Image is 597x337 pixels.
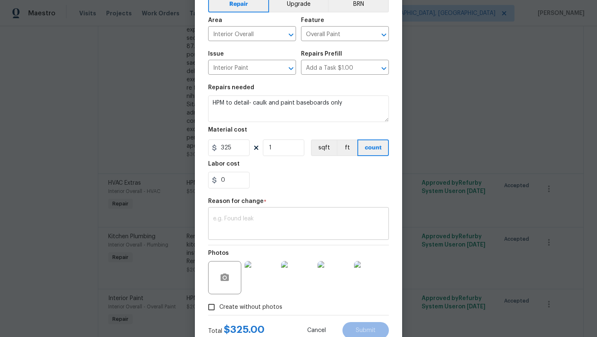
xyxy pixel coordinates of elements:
[285,29,297,41] button: Open
[208,85,254,90] h5: Repairs needed
[208,198,264,204] h5: Reason for change
[301,51,342,57] h5: Repairs Prefill
[208,250,229,256] h5: Photos
[208,17,222,23] h5: Area
[208,325,265,335] div: Total
[378,29,390,41] button: Open
[356,327,376,334] span: Submit
[378,63,390,74] button: Open
[208,127,247,133] h5: Material cost
[208,51,224,57] h5: Issue
[307,327,326,334] span: Cancel
[208,95,389,122] textarea: HPM to detail- caulk and paint baseboards only
[285,63,297,74] button: Open
[219,303,282,312] span: Create without photos
[311,139,337,156] button: sqft
[357,139,389,156] button: count
[208,161,240,167] h5: Labor cost
[337,139,357,156] button: ft
[224,325,265,335] span: $ 325.00
[301,17,324,23] h5: Feature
